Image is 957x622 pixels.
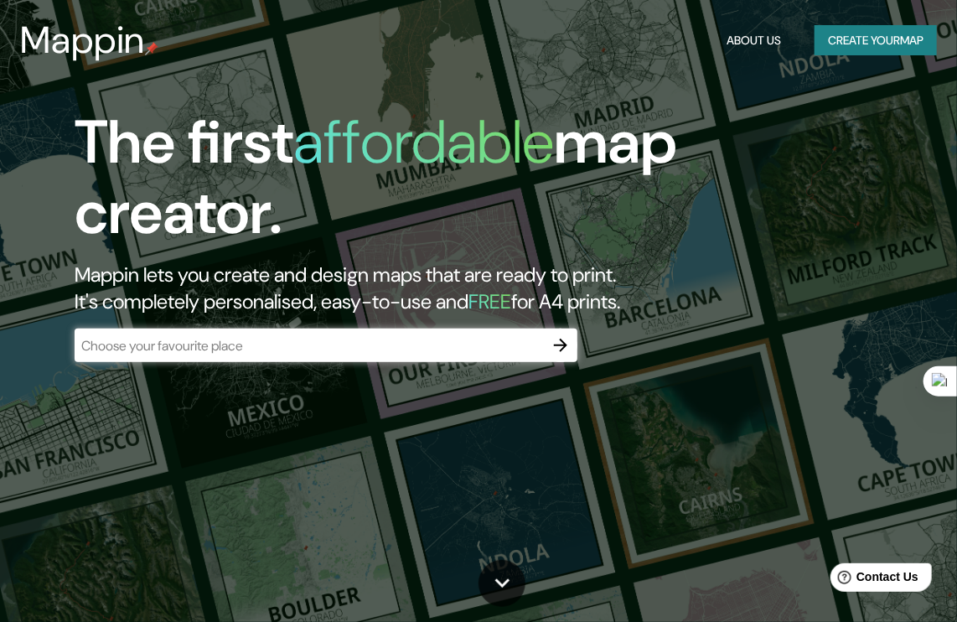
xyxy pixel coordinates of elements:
h5: FREE [468,288,511,314]
button: Create yourmap [815,25,937,56]
h1: affordable [293,103,554,181]
input: Choose your favourite place [75,336,544,355]
iframe: Help widget launcher [808,557,939,604]
h1: The first map creator. [75,107,841,262]
img: mappin-pin [145,42,158,55]
h2: Mappin lets you create and design maps that are ready to print. It's completely personalised, eas... [75,262,841,315]
h3: Mappin [20,18,145,62]
button: About Us [720,25,788,56]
